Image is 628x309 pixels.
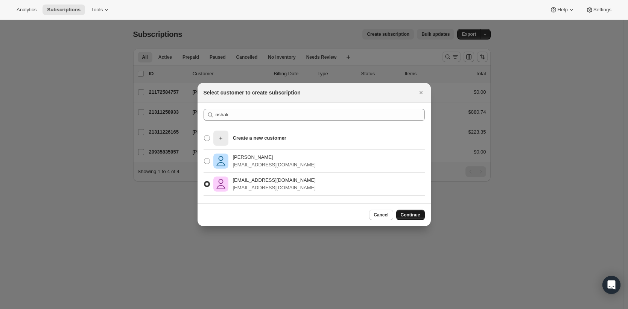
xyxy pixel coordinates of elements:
[47,7,81,13] span: Subscriptions
[233,134,286,142] p: Create a new customer
[401,212,420,218] span: Continue
[602,276,620,294] div: Open Intercom Messenger
[91,7,103,13] span: Tools
[216,109,425,121] input: Search
[557,7,567,13] span: Help
[12,5,41,15] button: Analytics
[545,5,579,15] button: Help
[396,210,425,220] button: Continue
[87,5,115,15] button: Tools
[233,184,316,192] p: [EMAIL_ADDRESS][DOMAIN_NAME]
[369,210,393,220] button: Cancel
[233,177,316,184] p: [EMAIL_ADDRESS][DOMAIN_NAME]
[581,5,616,15] button: Settings
[593,7,611,13] span: Settings
[17,7,36,13] span: Analytics
[233,154,316,161] p: [PERSON_NAME]
[416,87,426,98] button: Close
[233,161,316,169] p: [EMAIL_ADDRESS][DOMAIN_NAME]
[43,5,85,15] button: Subscriptions
[204,89,301,96] h2: Select customer to create subscription
[374,212,388,218] span: Cancel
